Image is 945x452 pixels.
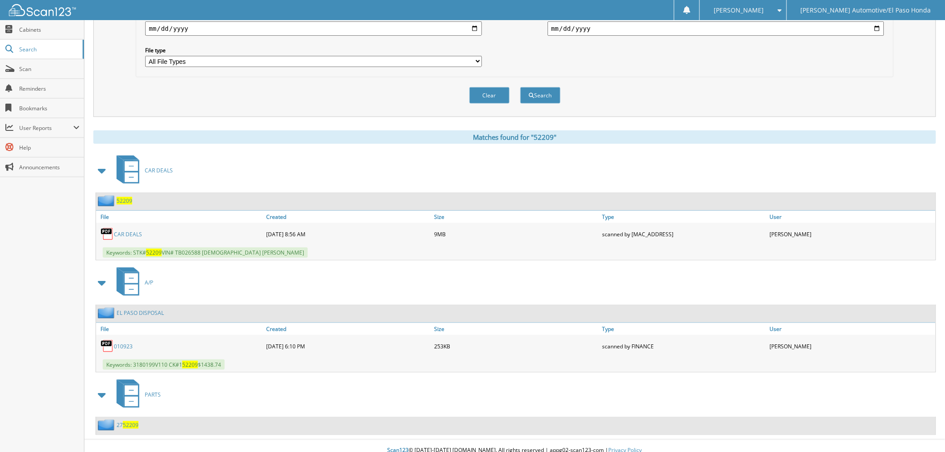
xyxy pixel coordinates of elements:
span: [PERSON_NAME] Automotive/El Paso Honda [801,8,931,13]
input: start [145,21,481,36]
img: folder2.png [98,419,117,431]
div: Matches found for "52209" [93,130,936,144]
div: 253KB [432,337,600,355]
a: 2752209 [117,421,138,429]
span: Scan [19,65,79,73]
span: 52209 [123,421,138,429]
span: Bookmarks [19,105,79,112]
button: Clear [469,87,510,104]
a: CAR DEALS [114,230,142,238]
iframe: Chat Widget [900,409,945,452]
a: EL PASO DISPOSAL [117,309,164,317]
img: folder2.png [98,307,117,318]
a: File [96,211,264,223]
div: [DATE] 8:56 AM [264,225,432,243]
span: Cabinets [19,26,79,33]
span: 52209 [182,361,198,368]
span: User Reports [19,124,73,132]
a: 52209 [117,197,132,205]
a: CAR DEALS [111,153,173,188]
div: scanned by FINANCE [600,337,768,355]
input: end [548,21,884,36]
span: CAR DEALS [145,167,173,174]
a: Type [600,211,768,223]
span: Keywords: 3180199V110 CK#1 $1438.74 [103,360,225,370]
img: scan123-logo-white.svg [9,4,76,16]
div: [DATE] 6:10 PM [264,337,432,355]
a: Size [432,211,600,223]
img: PDF.png [100,227,114,241]
span: Help [19,144,79,151]
span: A/P [145,279,153,286]
img: PDF.png [100,339,114,353]
span: 52209 [146,249,162,256]
a: Size [432,323,600,335]
div: [PERSON_NAME] [768,225,936,243]
a: Created [264,323,432,335]
a: 010923 [114,343,133,350]
a: User [768,211,936,223]
span: Keywords: STK# VIN# TB026588 [DEMOGRAPHIC_DATA] [PERSON_NAME] [103,247,308,258]
span: [PERSON_NAME] [714,8,764,13]
div: 9MB [432,225,600,243]
img: folder2.png [98,195,117,206]
a: A/P [111,265,153,300]
span: Search [19,46,78,53]
span: PARTS [145,391,161,398]
span: Reminders [19,85,79,92]
a: File [96,323,264,335]
a: Created [264,211,432,223]
a: User [768,323,936,335]
div: scanned by [MAC_ADDRESS] [600,225,768,243]
label: File type [145,46,481,54]
a: Type [600,323,768,335]
span: Announcements [19,163,79,171]
a: PARTS [111,377,161,412]
button: Search [520,87,560,104]
div: [PERSON_NAME] [768,337,936,355]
